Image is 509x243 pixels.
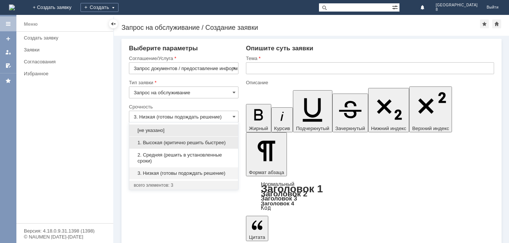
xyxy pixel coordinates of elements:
[274,126,290,131] span: Курсив
[293,90,332,132] button: Подчеркнутый
[246,216,268,241] button: Цитата
[109,19,118,28] div: Скрыть меню
[129,104,237,109] div: Срочность
[24,47,109,53] div: Заявки
[121,24,480,31] div: Запрос на обслуживание / Создание заявки
[246,182,494,211] div: Формат абзаца
[436,7,478,12] span: 8
[409,86,452,132] button: Верхний индекс
[24,35,109,41] div: Создать заявку
[24,228,106,233] div: Версия: 4.18.0.9.31.1398 (1398)
[21,32,112,44] a: Создать заявку
[492,19,501,28] div: Сделать домашней страницей
[335,126,365,131] span: Зачеркнутый
[246,56,493,61] div: Тема
[249,126,268,131] span: Жирный
[261,189,307,198] a: Заголовок 2
[480,19,489,28] div: Добавить в избранное
[24,234,106,239] div: © NAUMEN [DATE]-[DATE]
[246,104,271,132] button: Жирный
[134,140,234,146] span: 1. Высокая (критично решить быстрее)
[134,127,234,133] span: [не указано]
[2,33,14,45] a: Создать заявку
[368,88,410,132] button: Нижний индекс
[249,234,265,240] span: Цитата
[2,60,14,72] a: Мои согласования
[332,94,368,132] button: Зачеркнутый
[129,80,237,85] div: Тип заявки
[246,80,493,85] div: Описание
[246,45,313,52] span: Опишите суть заявки
[261,200,294,206] a: Заголовок 4
[436,3,478,7] span: [GEOGRAPHIC_DATA]
[9,4,15,10] img: logo
[296,126,329,131] span: Подчеркнутый
[412,126,449,131] span: Верхний индекс
[21,56,112,67] a: Согласования
[261,195,297,202] a: Заголовок 3
[2,46,14,58] a: Мои заявки
[21,44,112,56] a: Заявки
[261,183,323,195] a: Заголовок 1
[80,3,118,12] div: Создать
[9,4,15,10] a: Перейти на домашнюю страницу
[134,152,234,164] span: 2. Средняя (решить в установленные сроки)
[129,56,237,61] div: Соглашение/Услуга
[371,126,407,131] span: Нижний индекс
[24,20,38,29] div: Меню
[24,71,101,76] div: Избранное
[246,132,287,176] button: Формат абзаца
[134,182,234,188] div: всего элементов: 3
[24,59,109,64] div: Согласования
[392,3,399,10] span: Расширенный поиск
[261,205,271,211] a: Код
[134,170,234,176] span: 3. Низкая (готовы подождать решение)
[249,170,284,175] span: Формат абзаца
[271,107,293,132] button: Курсив
[129,45,198,52] span: Выберите параметры
[261,181,294,187] a: Нормальный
